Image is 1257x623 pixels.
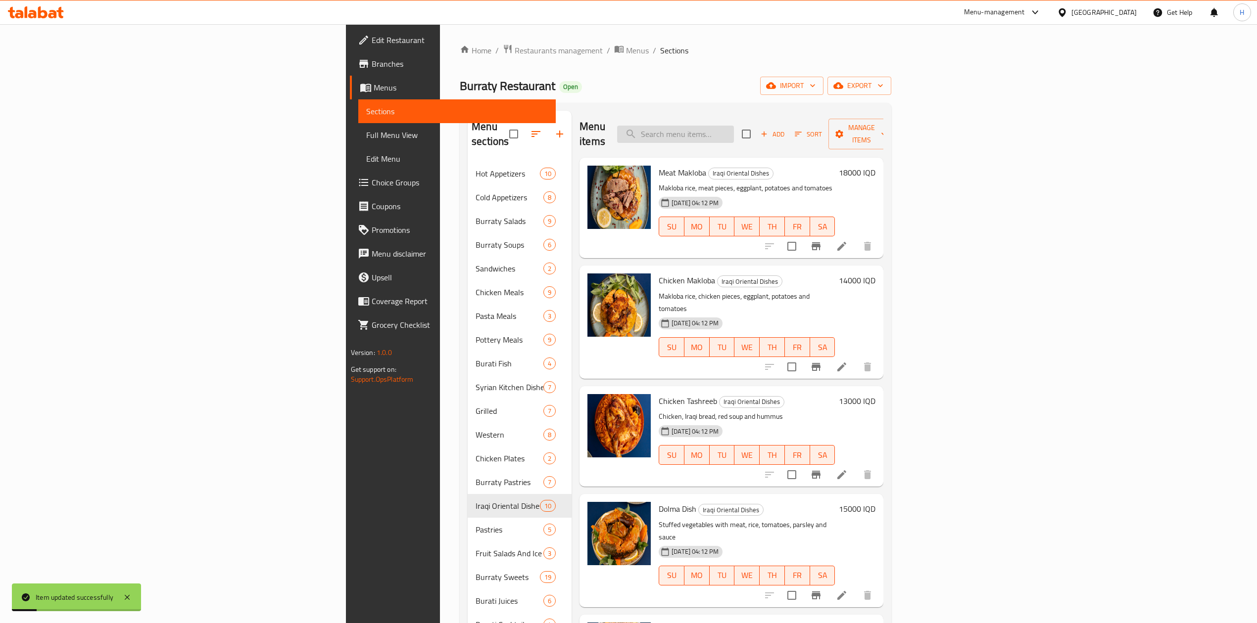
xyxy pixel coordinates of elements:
button: TU [710,217,735,236]
a: Edit menu item [836,589,848,601]
a: Menus [614,44,649,57]
button: Add [757,127,788,142]
img: Chicken Tashreeb [587,394,651,457]
div: Grilled [476,405,543,417]
span: Edit Restaurant [372,34,548,46]
span: import [768,80,816,92]
span: TH [764,448,781,462]
span: Select to update [781,464,802,485]
button: SA [810,337,835,357]
a: Edit menu item [836,240,848,252]
span: WE [738,220,756,234]
div: Sandwiches [476,263,543,274]
span: Sort [795,129,822,140]
span: Select to update [781,236,802,257]
span: SA [814,220,831,234]
a: Coverage Report [350,289,556,313]
span: [DATE] 04:12 PM [668,198,723,208]
span: Burraty Soups [476,239,543,251]
h6: 14000 IQD [839,273,875,287]
span: Pastries [476,524,543,535]
div: items [540,500,556,512]
button: TU [710,337,735,357]
span: Menu disclaimer [372,248,548,260]
span: FR [789,340,806,355]
span: Chicken Plates [476,452,543,464]
a: Edit menu item [836,469,848,481]
span: 3 [544,549,555,558]
span: MO [688,448,706,462]
span: 3 [544,311,555,321]
div: items [543,429,556,441]
button: SA [810,566,835,585]
span: Promotions [372,224,548,236]
div: [GEOGRAPHIC_DATA] [1071,7,1137,18]
span: 10 [540,169,555,178]
span: SA [814,448,831,462]
span: Select to update [781,356,802,377]
div: items [543,476,556,488]
div: Iraqi Oriental Dishes10 [468,494,572,518]
span: 2 [544,264,555,273]
span: 8 [544,430,555,440]
button: FR [785,445,810,465]
div: Burraty Pastries [476,476,543,488]
div: Pasta Meals [476,310,543,322]
button: Add section [548,122,572,146]
span: FR [789,220,806,234]
button: WE [734,337,760,357]
button: delete [856,463,879,487]
span: Chicken Meals [476,286,543,298]
span: Coverage Report [372,295,548,307]
div: items [543,263,556,274]
span: Iraqi Oriental Dishes [699,504,763,516]
button: MO [684,217,710,236]
div: items [543,357,556,369]
button: TH [760,217,785,236]
div: Burati Fish4 [468,352,572,375]
span: Cold Appetizers [476,191,543,203]
span: Iraqi Oriental Dishes [709,168,773,179]
a: Edit Restaurant [350,28,556,52]
span: Get support on: [351,363,396,376]
button: Sort [792,127,824,142]
span: SU [663,340,680,355]
li: / [607,44,610,56]
span: SA [814,568,831,582]
div: Burati Juices [476,595,543,607]
button: delete [856,583,879,607]
div: items [543,405,556,417]
span: 7 [544,478,555,487]
h6: 18000 IQD [839,166,875,179]
span: 7 [544,406,555,416]
div: Burraty Sweets [476,571,540,583]
div: Iraqi Oriental Dishes [717,275,782,287]
div: Grilled7 [468,399,572,423]
span: MO [688,220,706,234]
span: Menus [374,82,548,93]
span: 1.0.0 [377,346,392,359]
span: Burati Fish [476,357,543,369]
span: Burraty Salads [476,215,543,227]
span: SU [663,568,680,582]
div: Western8 [468,423,572,446]
span: TH [764,340,781,355]
button: delete [856,234,879,258]
span: Chicken Tashreeb [659,394,717,408]
div: Burati Juices6 [468,589,572,613]
span: Menus [626,44,649,56]
button: Branch-specific-item [804,583,828,607]
button: import [760,77,823,95]
div: Chicken Plates2 [468,446,572,470]
img: Dolma Dish [587,502,651,565]
a: Full Menu View [358,123,556,147]
a: Branches [350,52,556,76]
span: 19 [540,573,555,582]
button: delete [856,355,879,379]
img: Meat Makloba [587,166,651,229]
span: [DATE] 04:12 PM [668,547,723,556]
span: TU [714,340,731,355]
img: Chicken Makloba [587,273,651,337]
